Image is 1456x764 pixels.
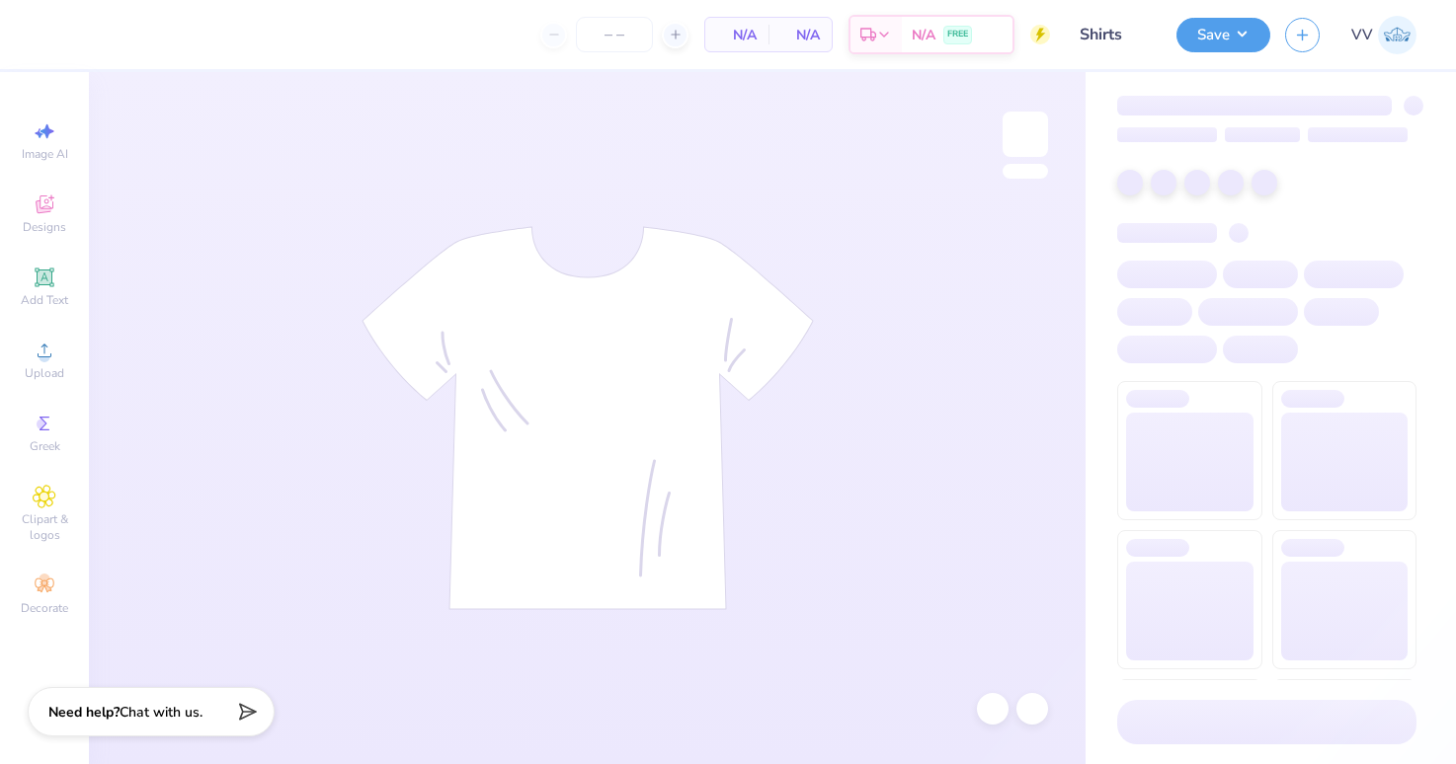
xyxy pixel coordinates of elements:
span: Image AI [22,146,68,162]
button: Save [1176,18,1270,52]
span: N/A [780,25,820,45]
input: – – [576,17,653,52]
span: N/A [912,25,935,45]
span: FREE [947,28,968,41]
img: Via Villanueva [1378,16,1416,54]
strong: Need help? [48,703,120,722]
a: VV [1351,16,1416,54]
span: Add Text [21,292,68,308]
span: Upload [25,365,64,381]
span: Chat with us. [120,703,202,722]
span: VV [1351,24,1373,46]
span: Clipart & logos [10,511,79,543]
input: Untitled Design [1065,15,1162,54]
span: N/A [717,25,757,45]
span: Decorate [21,600,68,616]
img: tee-skeleton.svg [362,226,814,610]
span: Designs [23,219,66,235]
span: Greek [30,438,60,454]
